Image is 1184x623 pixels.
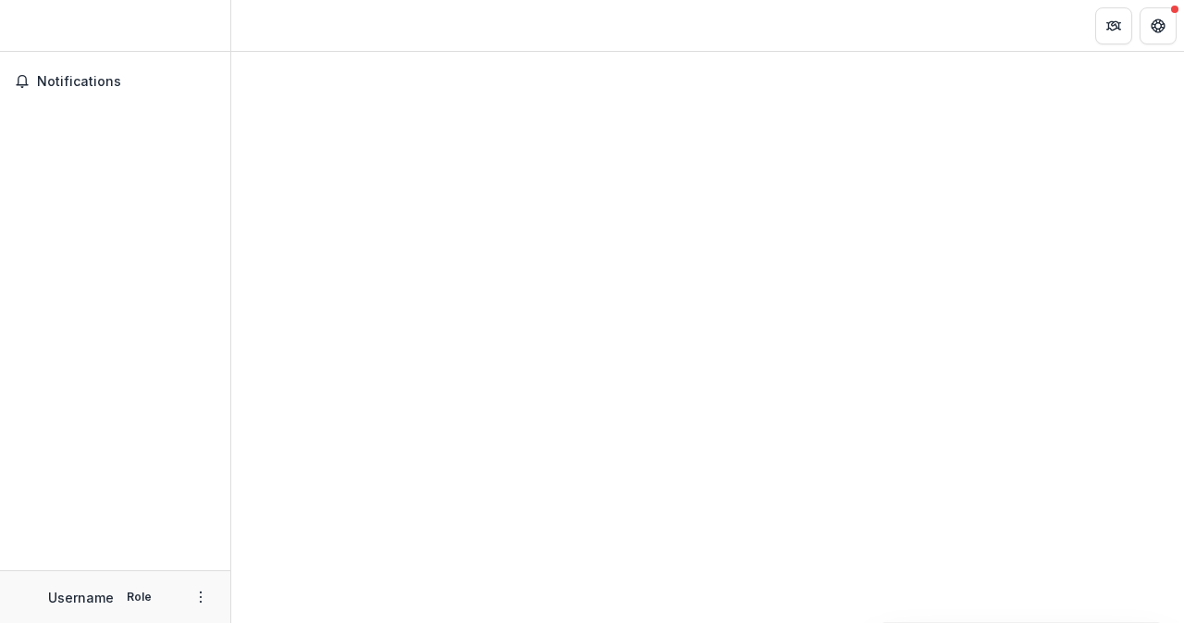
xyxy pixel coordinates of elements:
[190,586,212,608] button: More
[48,588,114,607] p: Username
[1095,7,1132,44] button: Partners
[7,67,223,96] button: Notifications
[121,589,157,605] p: Role
[1140,7,1177,44] button: Get Help
[37,74,216,90] span: Notifications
